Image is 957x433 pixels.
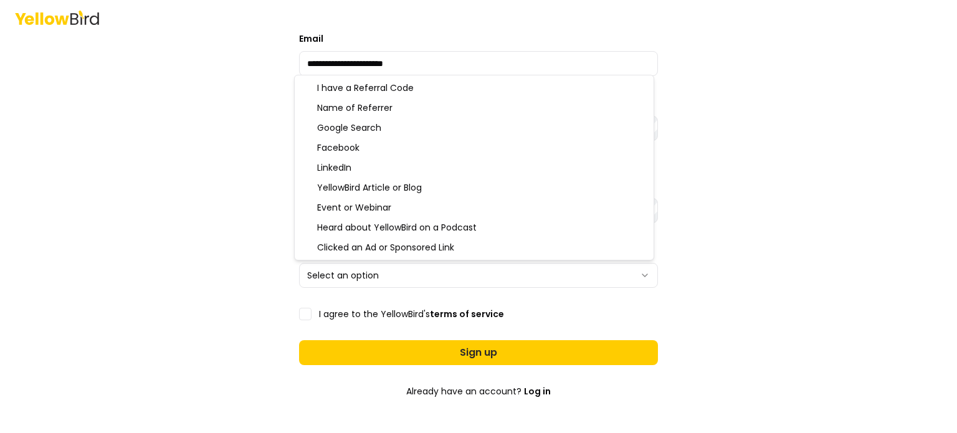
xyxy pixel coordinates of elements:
span: YellowBird Article or Blog [317,181,422,194]
span: LinkedIn [317,161,351,174]
span: Clicked an Ad or Sponsored Link [317,241,454,254]
span: I have a Referral Code [317,82,414,94]
span: Google Search [317,121,381,134]
span: Event or Webinar [317,201,391,214]
span: Name of Referrer [317,102,393,114]
span: Heard about YellowBird on a Podcast [317,221,477,234]
span: Facebook [317,141,359,154]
